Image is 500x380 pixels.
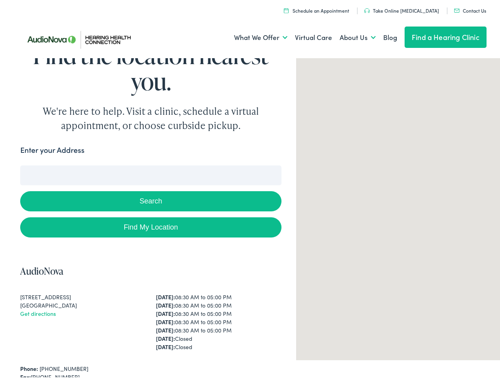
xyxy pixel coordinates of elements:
[340,21,376,50] a: About Us
[20,142,84,154] label: Enter your Address
[24,102,278,130] div: We're here to help. Visit a clinic, schedule a virtual appointment, or choose curbside pickup.
[156,340,175,348] strong: [DATE]:
[364,6,370,11] img: utility icon
[20,215,281,235] a: Find My Location
[156,307,175,315] strong: [DATE]:
[405,24,487,46] a: Find a Hearing Clinic
[156,315,175,323] strong: [DATE]:
[234,21,287,50] a: What We Offer
[383,21,397,50] a: Blog
[20,262,63,275] a: AudioNova
[454,6,460,10] img: utility icon
[156,332,175,340] strong: [DATE]:
[20,362,38,370] strong: Phone:
[156,291,281,349] div: 08:30 AM to 05:00 PM 08:30 AM to 05:00 PM 08:30 AM to 05:00 PM 08:30 AM to 05:00 PM 08:30 AM to 0...
[156,324,175,332] strong: [DATE]:
[20,291,146,299] div: [STREET_ADDRESS]
[40,362,88,370] a: [PHONE_NUMBER]
[156,291,175,298] strong: [DATE]:
[20,299,146,307] div: [GEOGRAPHIC_DATA]
[20,163,281,183] input: Enter your address or zip code
[284,5,349,11] a: Schedule an Appointment
[284,6,289,11] img: utility icon
[20,370,31,378] strong: Fax:
[20,307,56,315] a: Get directions
[20,370,281,379] div: [PHONE_NUMBER]
[20,189,281,209] button: Search
[364,5,439,11] a: Take Online [MEDICAL_DATA]
[20,40,281,92] h1: Find the location nearest you.
[156,299,175,307] strong: [DATE]:
[454,5,486,11] a: Contact Us
[295,21,332,50] a: Virtual Care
